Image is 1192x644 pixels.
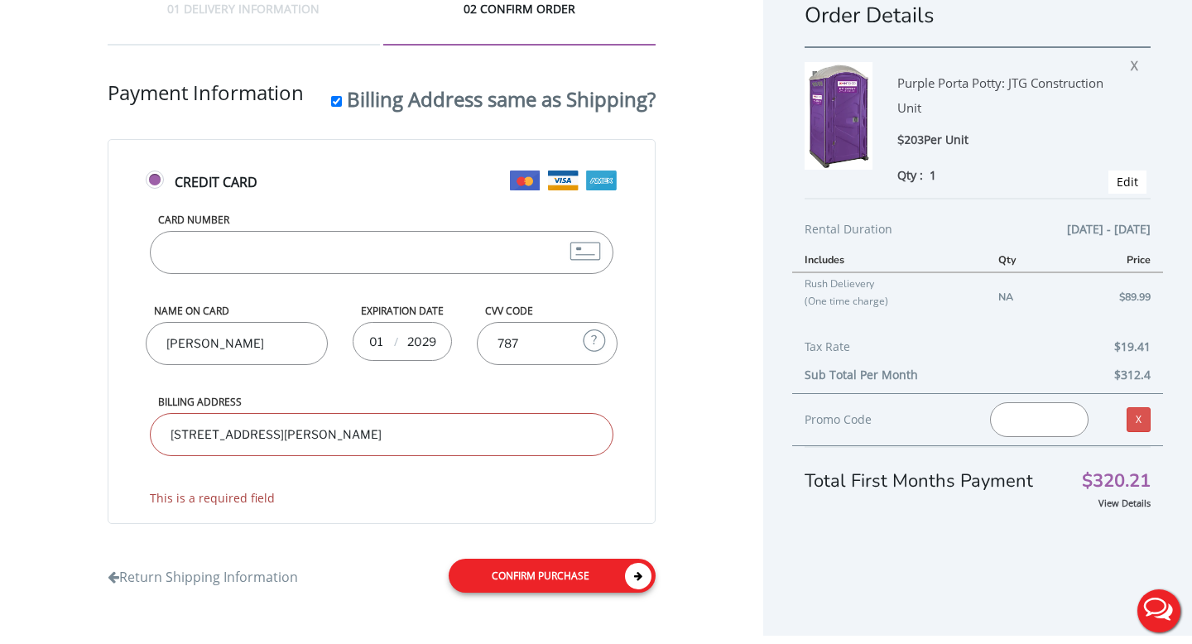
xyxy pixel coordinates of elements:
label: Billing Address same as Shipping? [347,85,656,113]
div: Promo Code [805,410,965,430]
div: Tax Rate [805,337,1151,365]
th: Qty [986,248,1063,272]
p: (One time charge) [805,292,973,310]
label: Billing Address [150,395,613,409]
th: Price [1063,248,1163,272]
label: Expiration Date [353,304,452,318]
div: $203 [897,131,1108,150]
a: X [1127,407,1151,432]
div: Rental Duration [805,219,1151,248]
label: CVV Code [477,304,618,318]
a: Return Shipping Information [108,560,298,587]
span: $19.41 [1114,337,1151,357]
div: Purple Porta Potty: JTG Construction Unit [897,62,1108,131]
h1: Order Details [805,1,1151,30]
td: $89.99 [1063,272,1163,320]
div: Total First Months Payment [805,446,1151,494]
span: / [392,334,400,350]
div: 01 DELIVERY INFORMATION [108,1,380,46]
div: Payment Information [108,79,656,139]
span: 1 [930,167,936,183]
a: Edit [1117,174,1138,190]
a: View Details [1098,497,1151,509]
div: Qty : [897,166,1108,184]
th: Includes [792,248,986,272]
td: NA [986,272,1063,320]
td: Rush Delievery [792,272,986,320]
span: $320.21 [1082,473,1151,490]
span: X [1131,52,1146,74]
button: Live Chat [1126,578,1192,644]
label: Name on Card [146,304,328,318]
span: Per Unit [924,132,968,147]
span: [DATE] - [DATE] [1067,219,1151,239]
span: This is a required field [150,490,613,507]
input: MM [366,324,387,358]
a: Confirm purchase [449,559,656,593]
b: Sub Total Per Month [805,367,918,382]
label: Card Number [150,213,613,227]
label: Credit Card [146,173,618,209]
b: $312.4 [1114,367,1151,382]
div: 02 CONFIRM ORDER [383,1,656,46]
input: YYYY [405,324,438,358]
